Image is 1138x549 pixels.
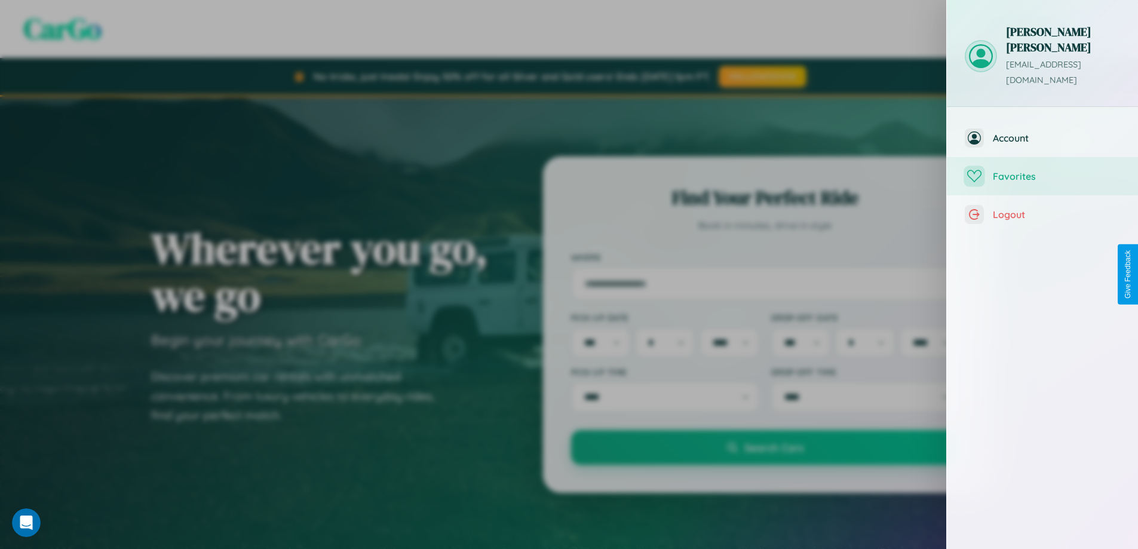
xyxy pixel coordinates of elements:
[947,119,1138,157] button: Account
[947,157,1138,195] button: Favorites
[1006,24,1120,55] h3: [PERSON_NAME] [PERSON_NAME]
[1124,250,1132,299] div: Give Feedback
[947,195,1138,234] button: Logout
[993,170,1120,182] span: Favorites
[12,508,41,537] iframe: Intercom live chat
[993,132,1120,144] span: Account
[993,208,1120,220] span: Logout
[1006,57,1120,88] p: [EMAIL_ADDRESS][DOMAIN_NAME]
